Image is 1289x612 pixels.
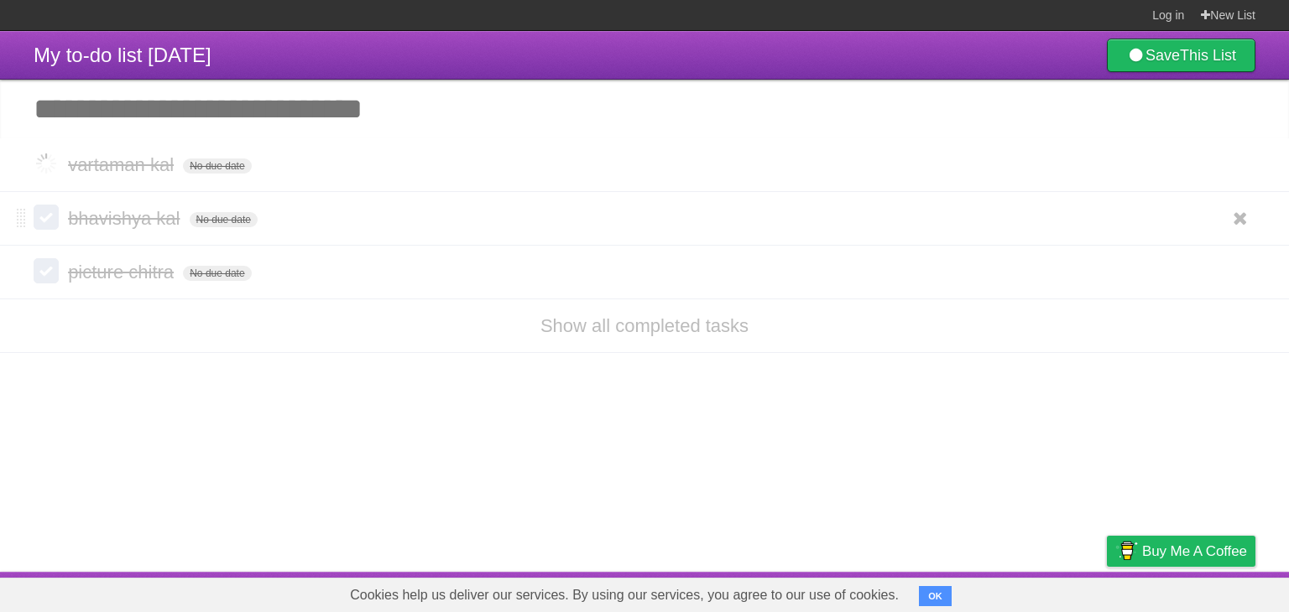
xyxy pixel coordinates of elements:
[68,262,178,283] span: picture chitra
[540,315,749,336] a: Show all completed tasks
[34,44,211,66] span: My to-do list [DATE]
[68,154,178,175] span: vartaman kal
[34,151,59,176] label: Done
[34,205,59,230] label: Done
[1107,39,1255,72] a: SaveThis List
[919,586,952,606] button: OK
[183,158,251,174] span: No due date
[1150,576,1255,608] a: Suggest a feature
[190,212,258,227] span: No due date
[183,266,251,281] span: No due date
[1085,576,1129,608] a: Privacy
[68,208,184,229] span: bhavishya kal
[333,578,916,612] span: Cookies help us deliver our services. By using our services, you agree to our use of cookies.
[1107,536,1255,567] a: Buy me a coffee
[1028,576,1065,608] a: Terms
[884,576,919,608] a: About
[1115,537,1138,565] img: Buy me a coffee
[34,258,59,283] label: Done
[1180,47,1236,64] b: This List
[939,576,1007,608] a: Developers
[1142,537,1247,566] span: Buy me a coffee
